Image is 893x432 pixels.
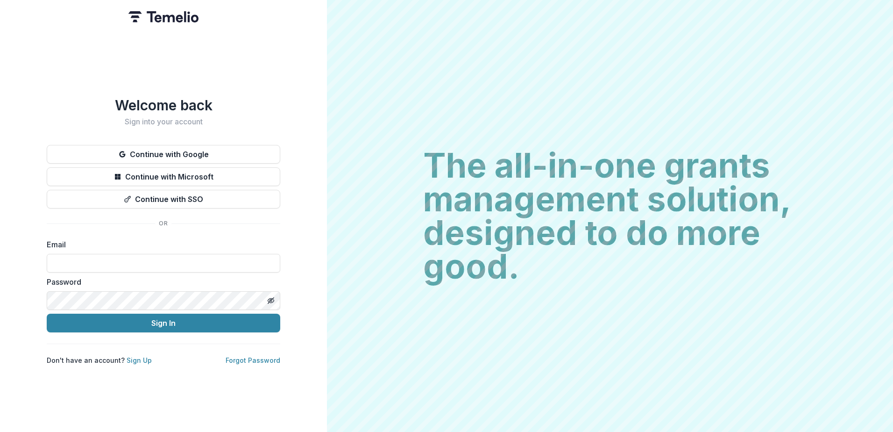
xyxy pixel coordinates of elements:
label: Password [47,276,275,288]
button: Continue with SSO [47,190,280,209]
button: Toggle password visibility [263,293,278,308]
p: Don't have an account? [47,355,152,365]
h2: Sign into your account [47,117,280,126]
img: Temelio [128,11,198,22]
a: Forgot Password [226,356,280,364]
h1: Welcome back [47,97,280,114]
label: Email [47,239,275,250]
button: Continue with Microsoft [47,167,280,186]
button: Sign In [47,314,280,332]
a: Sign Up [127,356,152,364]
button: Continue with Google [47,145,280,164]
